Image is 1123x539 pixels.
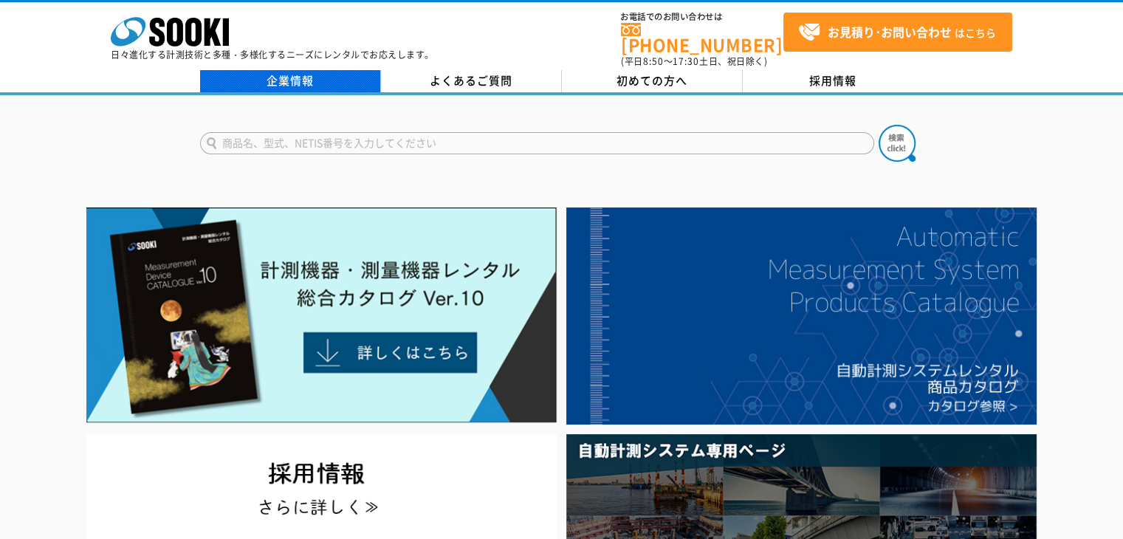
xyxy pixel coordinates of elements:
span: はこちら [798,21,996,44]
img: Catalog Ver10 [86,207,557,423]
span: (平日 ～ 土日、祝日除く) [621,55,767,68]
a: お見積り･お問い合わせはこちら [783,13,1012,52]
strong: お見積り･お問い合わせ [828,23,952,41]
a: 企業情報 [200,70,381,92]
a: [PHONE_NUMBER] [621,23,783,53]
input: 商品名、型式、NETIS番号を入力してください [200,132,874,154]
a: 採用情報 [743,70,924,92]
span: 初めての方へ [617,72,687,89]
img: 自動計測システムカタログ [566,207,1037,425]
img: btn_search.png [879,125,916,162]
span: 8:50 [643,55,664,68]
span: お電話でのお問い合わせは [621,13,783,21]
p: 日々進化する計測技術と多種・多様化するニーズにレンタルでお応えします。 [111,50,434,59]
a: 初めての方へ [562,70,743,92]
a: よくあるご質問 [381,70,562,92]
span: 17:30 [673,55,699,68]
